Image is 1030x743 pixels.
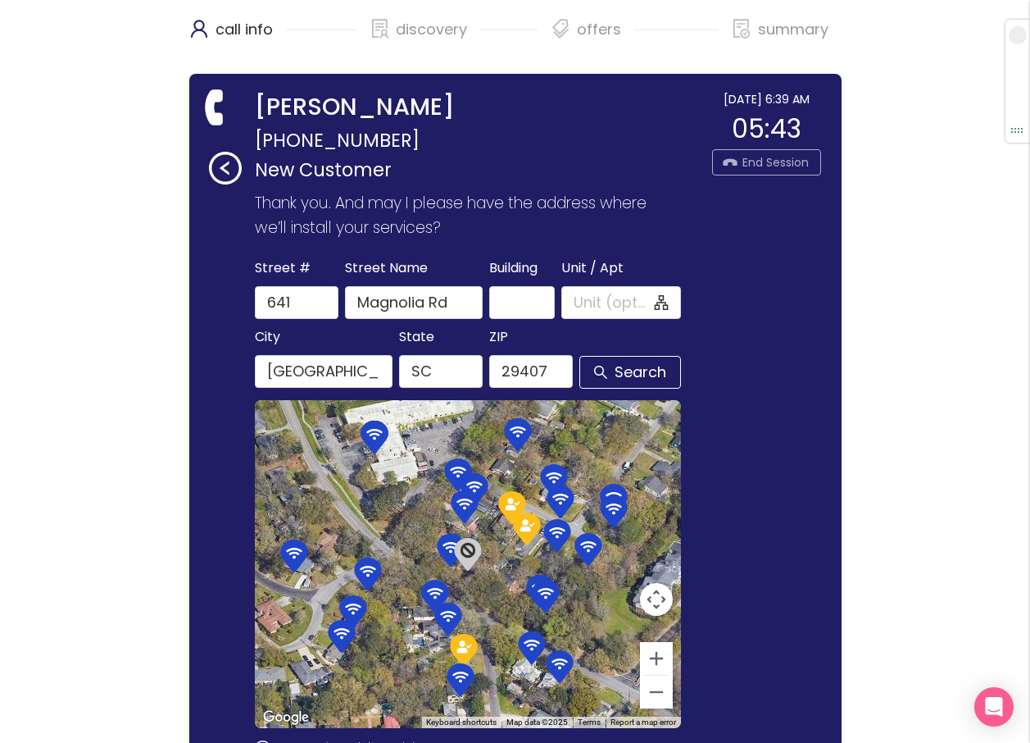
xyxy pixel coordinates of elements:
[255,257,311,280] span: Street #
[712,90,821,108] div: [DATE] 6:39 AM
[255,90,455,125] strong: [PERSON_NAME]
[255,326,280,349] span: City
[506,718,568,727] span: Map data ©2025
[259,707,313,728] a: Open this area in Google Maps (opens a new window)
[640,583,673,616] button: Map camera controls
[199,90,234,125] span: phone
[255,191,680,240] p: Thank you. And may I please have the address where we’ll install your services?
[551,16,719,57] div: offers
[974,687,1014,727] div: Open Intercom Messenger
[255,156,693,185] p: New Customer
[654,295,669,310] span: apartment
[610,718,676,727] a: Report a map error
[577,16,621,43] p: offers
[399,326,434,349] span: State
[574,291,651,314] input: Unit (optional)
[732,19,751,39] span: file-done
[758,16,828,43] p: summary
[345,257,428,280] span: Street Name
[489,257,538,280] span: Building
[426,717,497,728] button: Keyboard shortcuts
[399,355,483,388] input: SC
[370,19,390,39] span: solution
[255,355,392,388] input: Charleston
[255,286,338,319] input: 641
[712,108,821,149] div: 05:43
[189,19,209,39] span: user
[259,707,313,728] img: Google
[370,16,538,57] div: discovery
[255,125,420,156] span: [PHONE_NUMBER]
[489,326,508,349] span: ZIP
[189,16,357,57] div: call info
[579,356,681,389] button: Search
[732,16,828,57] div: summary
[551,19,570,39] span: tags
[561,257,624,280] span: Unit / Apt
[712,149,821,175] button: End Session
[216,16,273,43] p: call info
[396,16,467,43] p: discovery
[640,642,673,675] button: Zoom in
[489,355,573,388] input: 29407
[345,286,483,319] input: Magnolia Rd
[578,718,601,727] a: Terms (opens in new tab)
[640,676,673,709] button: Zoom out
